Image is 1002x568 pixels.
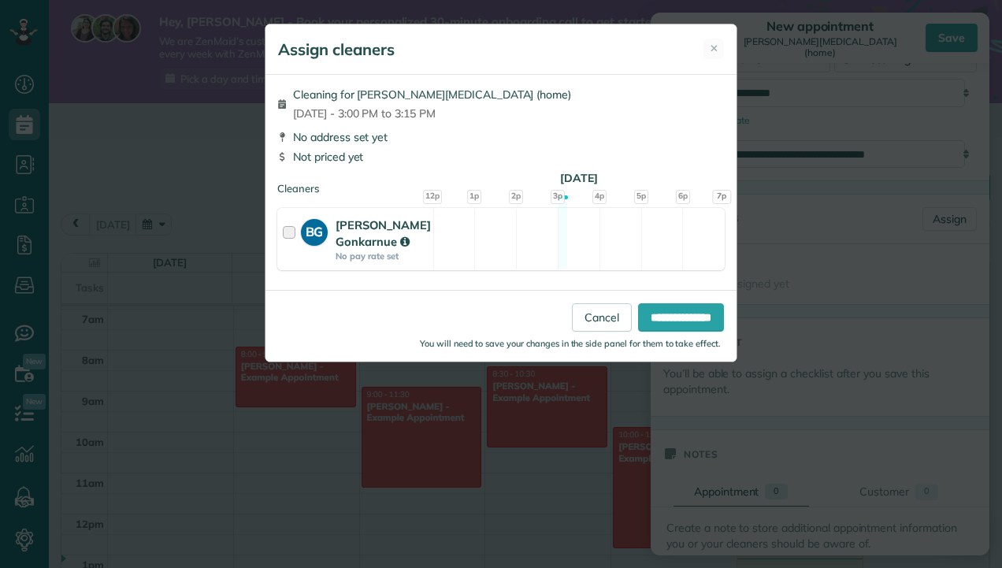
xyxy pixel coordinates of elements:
div: Cleaners [277,181,725,186]
div: Not priced yet [277,149,725,165]
div: No address set yet [277,129,725,145]
h5: Assign cleaners [278,39,395,61]
small: You will need to save your changes in the side panel for them to take effect. [420,338,721,349]
strong: [PERSON_NAME] Gonkarnue [336,217,431,249]
strong: BG [301,219,328,241]
span: ✕ [710,41,718,56]
span: Cleaning for [PERSON_NAME][MEDICAL_DATA] (home) [293,87,571,102]
strong: No pay rate set [336,251,431,262]
a: Cancel [572,303,632,332]
span: [DATE] - 3:00 PM to 3:15 PM [293,106,571,121]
